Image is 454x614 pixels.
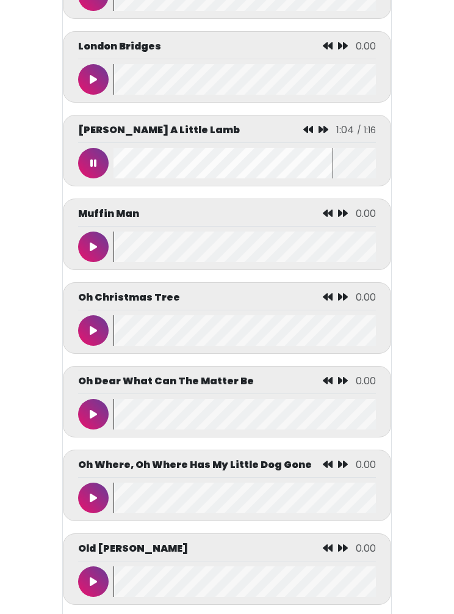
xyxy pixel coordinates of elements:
p: Oh Where, Oh Where Has My Little Dog Gone [78,458,312,472]
span: 1:04 [336,123,354,137]
p: Old [PERSON_NAME] [78,541,188,556]
span: 0.00 [356,290,376,304]
span: 0.00 [356,374,376,388]
span: 0.00 [356,39,376,53]
p: Muffin Man [78,206,139,221]
p: Oh Christmas Tree [78,290,180,305]
p: London Bridges [78,39,161,54]
span: 0.00 [356,458,376,472]
span: / 1:16 [357,124,376,136]
p: Oh Dear What Can The Matter Be [78,374,254,389]
span: 0.00 [356,206,376,221]
p: [PERSON_NAME] A Little Lamb [78,123,240,137]
span: 0.00 [356,541,376,555]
